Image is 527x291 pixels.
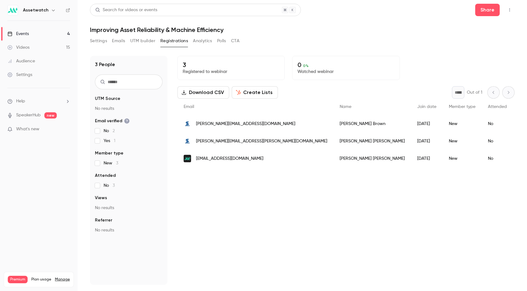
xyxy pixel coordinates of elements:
[16,98,25,105] span: Help
[488,105,507,109] span: Attended
[482,115,513,132] div: No
[23,7,48,13] h6: Assetwatch
[184,155,191,162] img: assetwatch.com
[232,86,278,99] button: Create Lists
[31,277,51,282] span: Plan usage
[193,36,212,46] button: Analytics
[95,105,163,112] p: No results
[7,58,35,64] div: Audience
[104,160,118,166] span: New
[467,89,482,96] p: Out of 1
[8,5,18,15] img: Assetwatch
[183,69,279,75] p: Registered to webinar
[16,126,39,132] span: What's new
[63,127,70,132] iframe: Noticeable Trigger
[104,128,115,134] span: No
[411,115,443,132] div: [DATE]
[95,227,163,233] p: No results
[297,69,394,75] p: Watched webinar
[340,105,351,109] span: Name
[196,121,295,127] span: [PERSON_NAME][EMAIL_ADDRESS][DOMAIN_NAME]
[90,36,107,46] button: Settings
[475,4,500,16] button: Share
[333,115,411,132] div: [PERSON_NAME] Brown
[196,138,327,145] span: [PERSON_NAME][EMAIL_ADDRESS][PERSON_NAME][DOMAIN_NAME]
[95,96,163,233] section: facet-groups
[8,276,28,283] span: Premium
[95,217,112,223] span: Referrer
[113,129,115,133] span: 2
[95,96,120,102] span: UTM Source
[95,172,116,179] span: Attended
[7,98,70,105] li: help-dropdown-opener
[130,36,155,46] button: UTM builder
[333,132,411,150] div: [PERSON_NAME] [PERSON_NAME]
[95,205,163,211] p: No results
[417,105,436,109] span: Join date
[443,115,482,132] div: New
[104,138,115,144] span: Yes
[16,112,41,119] a: SpeakerHub
[44,112,57,119] span: new
[7,31,29,37] div: Events
[231,36,239,46] button: CTA
[95,150,123,156] span: Member type
[184,105,194,109] span: Email
[482,132,513,150] div: No
[297,61,394,69] p: 0
[95,61,115,68] h1: 3 People
[196,155,263,162] span: [EMAIL_ADDRESS][DOMAIN_NAME]
[114,139,115,143] span: 1
[411,150,443,167] div: [DATE]
[443,150,482,167] div: New
[217,36,226,46] button: Polls
[482,150,513,167] div: No
[7,44,29,51] div: Videos
[443,132,482,150] div: New
[333,150,411,167] div: [PERSON_NAME] [PERSON_NAME]
[303,64,309,68] span: 0 %
[55,277,70,282] a: Manage
[177,86,229,99] button: Download CSV
[184,120,191,128] img: sonoco.com
[113,183,115,188] span: 3
[90,26,515,34] h1: Improving Asset Reliability & Machine Efficiency
[449,105,476,109] span: Member type
[183,61,279,69] p: 3
[112,36,125,46] button: Emails
[7,72,32,78] div: Settings
[184,137,191,145] img: sonoco.com
[411,132,443,150] div: [DATE]
[116,161,118,165] span: 3
[95,118,130,124] span: Email verified
[95,7,157,13] div: Search for videos or events
[104,182,115,189] span: No
[160,36,188,46] button: Registrations
[95,195,107,201] span: Views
